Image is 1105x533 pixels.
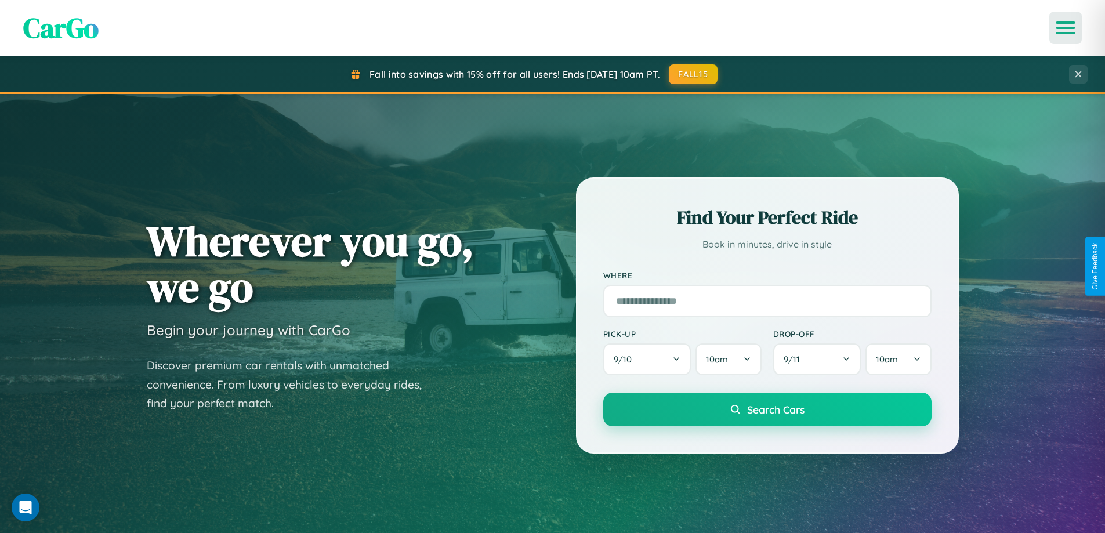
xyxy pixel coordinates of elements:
label: Drop-off [773,329,932,339]
span: CarGo [23,9,99,47]
label: Where [603,270,932,280]
label: Pick-up [603,329,762,339]
button: Open menu [1049,12,1082,44]
button: 10am [865,343,931,375]
span: 10am [876,354,898,365]
div: Give Feedback [1091,243,1099,290]
span: Search Cars [747,403,805,416]
span: 9 / 10 [614,354,637,365]
button: Search Cars [603,393,932,426]
button: 9/10 [603,343,691,375]
p: Book in minutes, drive in style [603,236,932,253]
span: Fall into savings with 15% off for all users! Ends [DATE] 10am PT. [369,68,660,80]
p: Discover premium car rentals with unmatched convenience. From luxury vehicles to everyday rides, ... [147,356,437,413]
button: 10am [695,343,761,375]
h3: Begin your journey with CarGo [147,321,350,339]
span: 9 / 11 [784,354,806,365]
h2: Find Your Perfect Ride [603,205,932,230]
button: 9/11 [773,343,861,375]
div: Open Intercom Messenger [12,494,39,521]
button: FALL15 [669,64,718,84]
span: 10am [706,354,728,365]
h1: Wherever you go, we go [147,218,474,310]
